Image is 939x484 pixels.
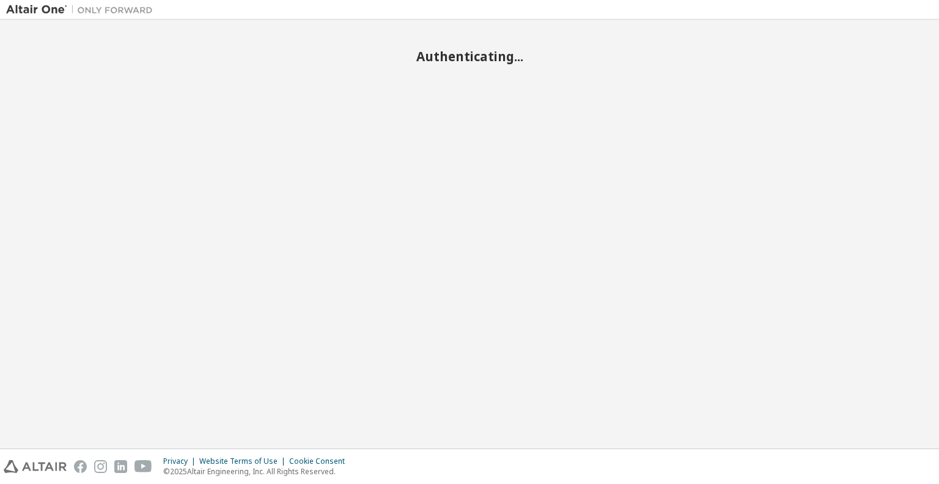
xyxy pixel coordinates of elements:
[163,456,199,466] div: Privacy
[289,456,352,466] div: Cookie Consent
[74,460,87,473] img: facebook.svg
[199,456,289,466] div: Website Terms of Use
[6,48,933,64] h2: Authenticating...
[163,466,352,477] p: © 2025 Altair Engineering, Inc. All Rights Reserved.
[4,460,67,473] img: altair_logo.svg
[94,460,107,473] img: instagram.svg
[6,4,159,16] img: Altair One
[134,460,152,473] img: youtube.svg
[114,460,127,473] img: linkedin.svg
